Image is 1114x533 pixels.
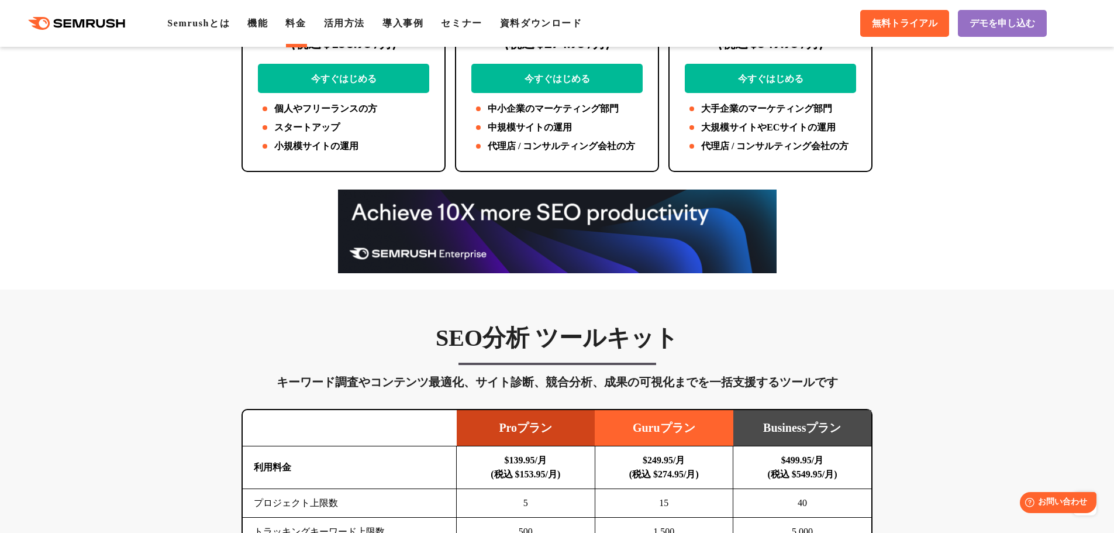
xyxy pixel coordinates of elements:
div: キーワード調査やコンテンツ最適化、サイト診断、競合分析、成果の可視化までを一括支援するツールです [242,373,872,391]
li: 中小企業のマーケティング部門 [471,102,643,116]
li: 大手企業のマーケティング部門 [685,102,856,116]
a: 今すぐはじめる [258,64,429,93]
a: 導入事例 [382,18,423,28]
li: 代理店 / コンサルティング会社の方 [685,139,856,153]
span: 無料トライアル [872,18,937,30]
b: $499.95/月 (税込 $549.95/月) [767,455,837,479]
td: Guruプラン [595,410,733,446]
li: 小規模サイトの運用 [258,139,429,153]
a: 無料トライアル [860,10,949,37]
li: 大規模サイトやECサイトの運用 [685,121,856,135]
li: 代理店 / コンサルティング会社の方 [471,139,643,153]
a: デモを申し込む [958,10,1047,37]
td: プロジェクト上限数 [243,489,457,518]
a: セミナー [441,18,482,28]
li: スタートアップ [258,121,429,135]
td: 40 [733,489,872,518]
b: $139.95/月 (税込 $153.95/月) [491,455,560,479]
a: 今すぐはじめる [685,64,856,93]
li: 中規模サイトの運用 [471,121,643,135]
li: 個人やフリーランスの方 [258,102,429,116]
b: 利用料金 [254,462,291,472]
span: デモを申し込む [970,18,1035,30]
a: 活用方法 [324,18,365,28]
iframe: Help widget launcher [1010,487,1101,520]
a: 資料ダウンロード [500,18,582,28]
td: 15 [595,489,733,518]
a: 料金 [285,18,306,28]
a: Semrushとは [167,18,230,28]
a: 今すぐはじめる [471,64,643,93]
b: $249.95/月 (税込 $274.95/月) [629,455,699,479]
a: 機能 [247,18,268,28]
h3: SEO分析 ツールキット [242,324,872,353]
td: Proプラン [457,410,595,446]
td: Businessプラン [733,410,872,446]
td: 5 [457,489,595,518]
